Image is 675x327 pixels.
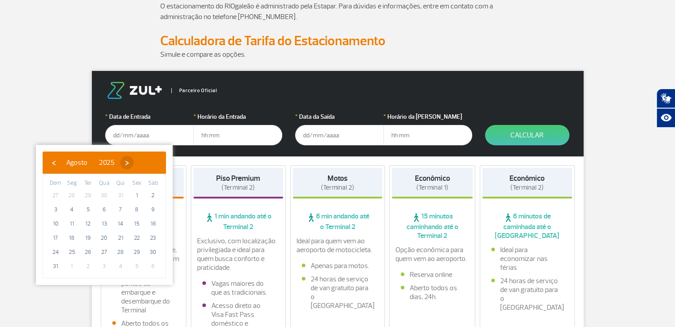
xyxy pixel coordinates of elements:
[97,188,111,202] span: 30
[130,259,144,273] span: 5
[395,245,469,263] p: Opção econômica para quem vem ao aeroporto.
[114,245,128,259] span: 28
[96,179,113,188] th: weekday
[216,174,260,183] strong: Piso Premium
[146,217,160,231] span: 16
[509,174,545,183] strong: Econômico
[48,217,63,231] span: 10
[295,125,384,145] input: dd/mm/aaaa
[65,231,79,245] span: 18
[47,157,134,166] bs-datepicker-navigation-view: ​ ​ ​
[47,156,60,169] button: ‹
[105,125,194,145] input: dd/mm/aaaa
[65,188,79,202] span: 28
[130,202,144,217] span: 8
[120,156,134,169] button: ›
[146,188,160,202] span: 2
[482,212,572,240] span: 6 minutos de caminhada até o [GEOGRAPHIC_DATA]
[160,1,515,22] p: O estacionamento do RIOgaleão é administrado pela Estapar. Para dúvidas e informações, entre em c...
[80,179,96,188] th: weekday
[491,276,563,312] li: 24 horas de serviço de van gratuito para o [GEOGRAPHIC_DATA]
[656,89,675,108] button: Abrir tradutor de língua de sinais.
[392,212,473,240] span: 15 minutos caminhando até o Terminal 2
[97,245,111,259] span: 27
[302,275,374,310] li: 24 horas de serviço de van gratuito para o [GEOGRAPHIC_DATA]
[48,202,63,217] span: 3
[97,202,111,217] span: 6
[328,174,347,183] strong: Motos
[65,202,79,217] span: 4
[65,259,79,273] span: 1
[130,245,144,259] span: 29
[295,112,384,121] label: Data da Saída
[296,237,379,254] p: Ideal para quem vem ao aeroporto de motocicleta.
[81,217,95,231] span: 12
[65,245,79,259] span: 25
[36,145,173,285] bs-datepicker-container: calendar
[321,183,354,192] span: (Terminal 2)
[656,89,675,128] div: Plugin de acessibilidade da Hand Talk.
[105,82,164,99] img: logo-zul.png
[171,88,217,93] span: Parceiro Oficial
[64,179,80,188] th: weekday
[197,237,280,272] p: Exclusivo, com localização privilegiada e ideal para quem busca conforto e praticidade.
[193,112,282,121] label: Horário da Entrada
[93,156,120,169] button: 2025
[146,245,160,259] span: 30
[401,270,464,279] li: Reserva online
[656,108,675,128] button: Abrir recursos assistivos.
[97,231,111,245] span: 20
[130,231,144,245] span: 22
[146,259,160,273] span: 6
[48,245,63,259] span: 24
[97,217,111,231] span: 13
[160,49,515,60] p: Simule e compare as opções.
[293,212,383,231] span: 6 min andando até o Terminal 2
[302,261,374,270] li: Apenas para motos.
[112,179,129,188] th: weekday
[81,259,95,273] span: 2
[81,231,95,245] span: 19
[130,188,144,202] span: 1
[114,259,128,273] span: 4
[491,245,563,272] li: Ideal para economizar nas férias
[48,259,63,273] span: 31
[401,284,464,301] li: Aberto todos os dias, 24h.
[65,217,79,231] span: 11
[81,188,95,202] span: 29
[48,231,63,245] span: 17
[81,202,95,217] span: 5
[130,217,144,231] span: 15
[193,212,283,231] span: 1 min andando até o Terminal 2
[485,125,569,145] button: Calcular
[112,270,175,315] li: Fácil acesso aos pontos de embarque e desembarque do Terminal
[60,156,93,169] button: Agosto
[193,125,282,145] input: hh:mm
[383,125,472,145] input: hh:mm
[129,179,145,188] th: weekday
[114,188,128,202] span: 31
[202,279,274,297] li: Vagas maiores do que as tradicionais.
[97,259,111,273] span: 3
[114,231,128,245] span: 21
[146,202,160,217] span: 9
[160,33,515,49] h2: Calculadora de Tarifa do Estacionamento
[416,183,448,192] span: (Terminal 1)
[415,174,450,183] strong: Econômico
[99,158,114,167] span: 2025
[105,112,194,121] label: Data de Entrada
[48,188,63,202] span: 27
[114,202,128,217] span: 7
[66,158,87,167] span: Agosto
[81,245,95,259] span: 26
[145,179,161,188] th: weekday
[221,183,255,192] span: (Terminal 2)
[383,112,472,121] label: Horário da [PERSON_NAME]
[47,179,64,188] th: weekday
[146,231,160,245] span: 23
[510,183,544,192] span: (Terminal 2)
[114,217,128,231] span: 14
